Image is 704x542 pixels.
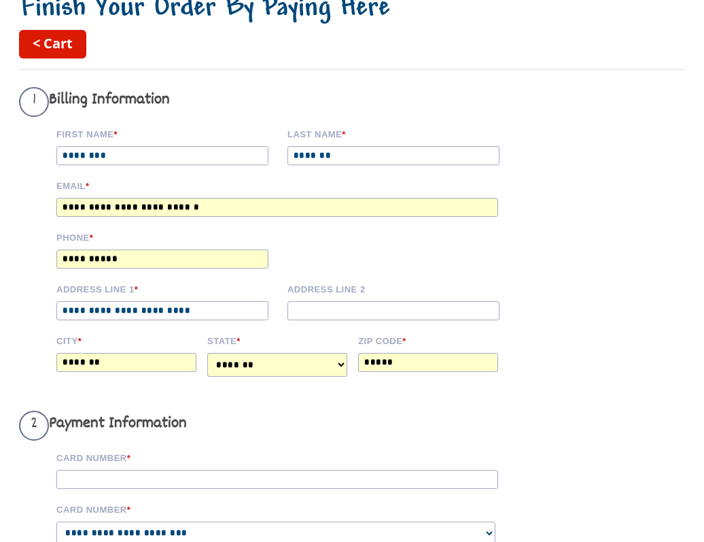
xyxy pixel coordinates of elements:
label: Card Number [56,503,518,515]
span: 2 [19,411,49,441]
a: < Cart [19,30,86,58]
span: 1 [19,87,49,117]
label: Address Line 1 [56,282,278,294]
label: Last name [287,127,509,139]
label: State [207,334,349,346]
label: Email [56,179,518,191]
label: City [56,334,198,346]
h3: Billing Information [19,87,518,117]
label: Zip code [358,334,499,346]
label: First Name [56,127,278,139]
label: Phone [56,231,278,243]
label: Address Line 2 [287,282,509,294]
label: Card Number [56,451,518,463]
h3: Payment Information [19,411,518,441]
